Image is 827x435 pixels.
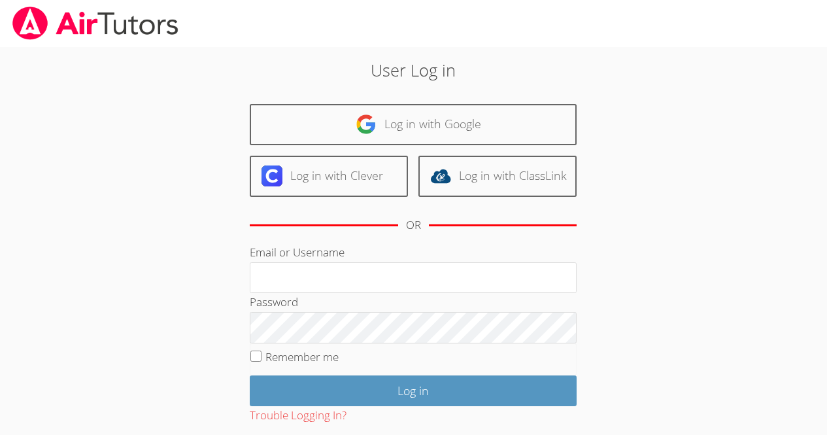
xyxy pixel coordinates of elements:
div: OR [406,216,421,235]
a: Log in with Google [250,104,577,145]
img: classlink-logo-d6bb404cc1216ec64c9a2012d9dc4662098be43eaf13dc465df04b49fa7ab582.svg [430,165,451,186]
img: google-logo-50288ca7cdecda66e5e0955fdab243c47b7ad437acaf1139b6f446037453330a.svg [356,114,377,135]
a: Log in with ClassLink [418,156,577,197]
label: Remember me [265,349,339,364]
a: Log in with Clever [250,156,408,197]
input: Log in [250,375,577,406]
label: Password [250,294,298,309]
img: airtutors_banner-c4298cdbf04f3fff15de1276eac7730deb9818008684d7c2e4769d2f7ddbe033.png [11,7,180,40]
h2: User Log in [190,58,637,82]
label: Email or Username [250,245,345,260]
img: clever-logo-6eab21bc6e7a338710f1a6ff85c0baf02591cd810cc4098c63d3a4b26e2feb20.svg [262,165,282,186]
button: Trouble Logging In? [250,406,346,425]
